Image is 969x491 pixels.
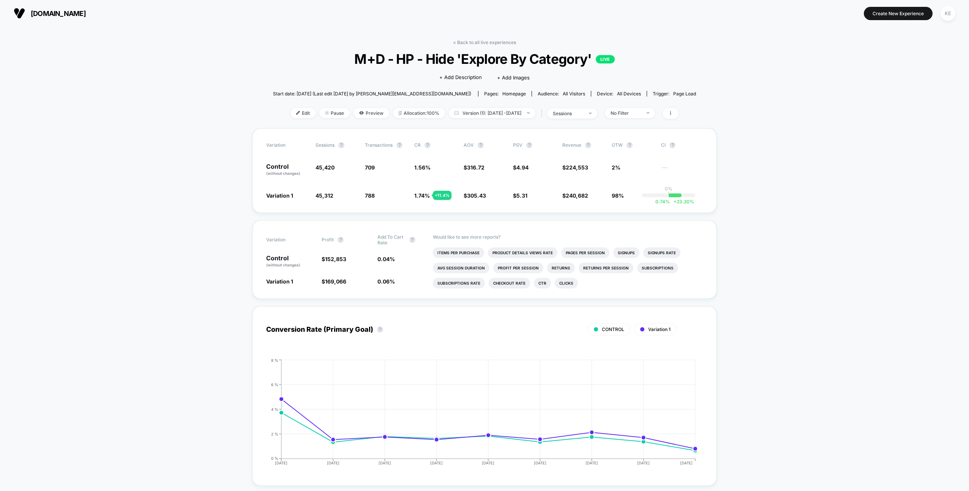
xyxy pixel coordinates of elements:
[316,192,333,199] span: 45,312
[377,278,395,285] span: 0.06 %
[273,91,471,97] span: Start date: [DATE] (Last edit [DATE] by [PERSON_NAME][EMAIL_ADDRESS][DOMAIN_NAME])
[271,358,278,362] tspan: 8 %
[271,431,278,436] tspan: 2 %
[589,112,592,114] img: end
[585,142,591,148] button: ?
[425,142,431,148] button: ?
[433,191,451,200] div: + 11.4 %
[493,263,543,273] li: Profit Per Session
[464,192,486,199] span: $
[591,91,647,97] span: Device:
[566,164,588,171] span: 224,553
[325,111,329,115] img: end
[941,6,955,21] div: KE
[553,111,583,116] div: sessions
[271,382,278,386] tspan: 6 %
[464,142,474,148] span: AOV
[563,91,585,97] span: All Visitors
[611,110,641,116] div: No Filter
[864,7,933,20] button: Create New Experience
[513,164,529,171] span: $
[322,278,346,285] span: $
[259,358,695,472] div: CONVERSION_RATE
[562,192,588,199] span: $
[266,278,293,285] span: Variation 1
[266,192,293,199] span: Variation 1
[377,256,395,262] span: 0.04 %
[430,461,443,465] tspan: [DATE]
[14,8,25,19] img: Visually logo
[484,91,526,97] div: Pages:
[414,142,421,148] span: CR
[488,247,557,258] li: Product Details Views Rate
[489,278,530,288] li: Checkout Rate
[379,461,391,465] tspan: [DATE]
[661,142,703,148] span: CI
[539,108,547,119] span: |
[612,142,653,148] span: OTW
[365,192,375,199] span: 788
[322,237,334,242] span: Profit
[637,461,650,465] tspan: [DATE]
[365,142,393,148] span: Transactions
[322,256,346,262] span: $
[566,192,588,199] span: 240,682
[680,461,693,465] tspan: [DATE]
[478,142,484,148] button: ?
[393,108,445,118] span: Allocation: 100%
[674,199,677,204] span: +
[562,164,588,171] span: $
[516,192,527,199] span: 5.31
[527,112,530,114] img: end
[613,247,639,258] li: Signups
[534,461,546,465] tspan: [DATE]
[648,326,671,332] span: Variation 1
[602,326,624,332] span: CONTROL
[414,164,431,171] span: 1.56 %
[661,165,703,176] span: ---
[439,74,482,81] span: + Add Description
[354,108,389,118] span: Preview
[296,111,300,115] img: edit
[562,142,581,148] span: Revenue
[653,91,696,97] div: Trigger:
[627,142,633,148] button: ?
[316,142,335,148] span: Sessions
[612,164,620,171] span: 2%
[561,247,609,258] li: Pages Per Session
[338,142,344,148] button: ?
[502,91,526,97] span: homepage
[266,234,308,245] span: Variation
[516,164,529,171] span: 4.94
[275,461,287,465] tspan: [DATE]
[327,461,339,465] tspan: [DATE]
[538,91,585,97] div: Audience:
[433,247,484,258] li: Items Per Purchase
[579,263,633,273] li: Returns Per Session
[396,142,402,148] button: ?
[655,199,670,204] span: 0.74 %
[290,108,316,118] span: Edit
[377,234,406,245] span: Add To Cart Rate
[11,7,88,19] button: [DOMAIN_NAME]
[433,278,485,288] li: Subscriptions Rate
[433,234,703,240] p: Would like to see more reports?
[513,192,527,199] span: $
[266,171,300,176] span: (without changes)
[547,263,575,273] li: Returns
[399,111,402,115] img: rebalance
[377,326,383,333] button: ?
[414,192,430,199] span: 1.74 %
[271,456,278,461] tspan: 0 %
[665,186,672,192] p: 0%
[316,164,335,171] span: 45,420
[617,91,641,97] span: all devices
[467,192,486,199] span: 305.43
[526,142,532,148] button: ?
[670,199,694,204] span: 23.20 %
[338,237,344,243] button: ?
[938,6,958,21] button: KE
[637,263,678,273] li: Subscriptions
[497,74,530,81] span: + Add Images
[365,164,375,171] span: 709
